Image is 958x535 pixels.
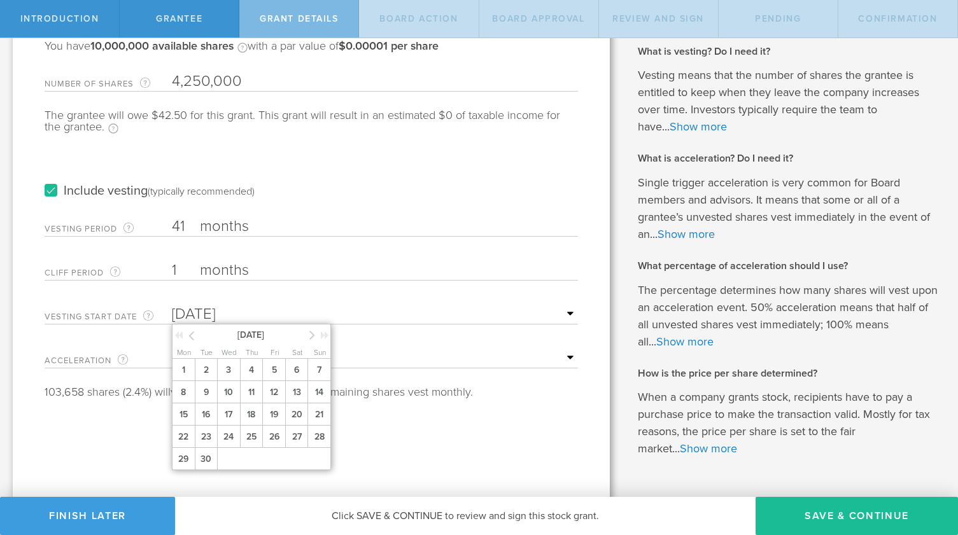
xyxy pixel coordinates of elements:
span: 16 [195,403,218,426]
span: Tue [201,348,213,357]
label: Cliff Period [45,265,172,280]
span: 17 [217,403,240,426]
span: 5 [262,359,285,381]
div: (typically recommended) [148,185,255,198]
span: 21 [307,403,330,426]
span: Board Action [379,13,458,24]
span: 4 [240,359,263,381]
input: Number of months [172,261,578,280]
span: Board Approval [492,13,584,24]
span: 13 [285,381,308,403]
label: months [200,217,327,239]
span: 2 [195,359,218,381]
label: Acceleration [45,353,172,368]
label: Vesting Period [45,221,172,236]
div: Click SAVE & CONTINUE to review and sign this stock grant. [175,497,756,535]
input: Required [172,305,578,324]
p: Single trigger acceleration is very common for Board members and advisors. It means that some or ... [638,174,939,243]
h2: What is acceleration? Do I need it? [638,151,939,165]
b: 10,000,000 available shares [90,39,234,53]
span: 20 [285,403,308,426]
span: Mon [177,348,191,357]
input: Number of months [172,217,578,236]
a: Show more [656,335,714,349]
span: 14 [307,381,330,403]
span: 28 [307,426,330,448]
span: 22 [172,426,195,448]
span: Grantee [156,13,202,24]
div: The grantee will owe $42.50 for this grant. This grant will result in an estimated $0 of taxable ... [45,109,578,146]
span: Sun [314,348,326,357]
span: 26 [262,426,285,448]
div: 103,658 shares (2.4%) will on [DATE]. Thereafter, the remaining shares vest monthly. [45,386,578,398]
label: Vesting Start Date [45,309,172,324]
span: 23 [195,426,218,448]
label: Include vesting [45,184,255,198]
div: You have [45,40,439,66]
span: 29 [172,448,195,470]
span: 18 [240,403,263,426]
label: Number of Shares [45,76,172,91]
p: Vesting means that the number of shares the grantee is entitled to keep when they leave the compa... [638,67,939,135]
span: Wed [222,348,237,357]
span: 30 [195,448,218,470]
span: 11 [240,381,263,403]
span: 9 [195,381,218,403]
span: 19 [262,403,285,426]
a: Show more [658,227,715,241]
span: 1 [172,359,195,381]
span: 27 [285,426,308,448]
span: 3 [217,359,240,381]
span: Pending [755,13,801,24]
span: 6 [285,359,308,381]
span: 8 [172,381,195,403]
span: 10 [217,381,240,403]
span: Confirmation [858,13,937,24]
span: Fri [271,348,279,357]
span: Sat [292,348,302,357]
b: $0.00001 per share [339,39,439,53]
span: 15 [172,403,195,426]
button: Save & Continue [756,497,958,535]
span: Thu [246,348,258,357]
a: Show more [680,441,737,455]
span: Introduction [20,13,99,24]
a: Show more [670,120,727,134]
label: months [200,261,327,282]
span: 12 [262,381,285,403]
h2: How is the price per share determined? [638,366,939,380]
span: 24 [217,426,240,448]
p: When a company grants stock, recipients have to pay a purchase price to make the transaction vali... [638,389,939,457]
span: with a par value of [248,39,439,53]
span: 7 [307,359,330,381]
h2: What is vesting? Do I need it? [638,45,939,59]
h2: What percentage of acceleration should I use? [638,259,939,273]
span: [DATE] [197,328,305,341]
span: 25 [240,426,263,448]
span: Review and Sign [612,13,704,24]
span: vest [171,385,191,399]
input: Required [172,72,578,91]
span: Grant Details [260,13,339,24]
p: The percentage determines how many shares will vest upon an acceleration event. 50% acceleration ... [638,282,939,351]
